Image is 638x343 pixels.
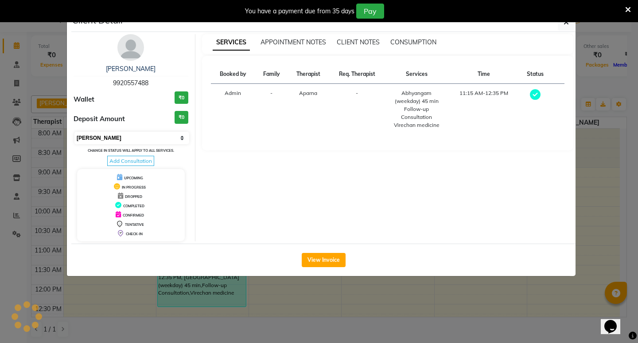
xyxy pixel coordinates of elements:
div: Abhyangam (weekday) 45 min [390,89,443,105]
th: Req. Therapist [329,65,385,84]
td: - [255,84,288,135]
th: Family [255,65,288,84]
th: Status [519,65,552,84]
span: COMPLETED [123,204,144,208]
td: - [329,84,385,135]
div: You have a payment due from 35 days [245,7,354,16]
th: Booked by [211,65,255,84]
span: CHECK-IN [126,232,143,236]
span: SERVICES [213,35,250,51]
span: IN PROGRESS [122,185,146,189]
span: CONFIRMED [123,213,144,217]
th: Services [385,65,448,84]
a: [PERSON_NAME] [106,65,156,73]
span: DROPPED [125,194,142,199]
span: Add Consultation [107,156,154,166]
span: CLIENT NOTES [337,38,380,46]
td: 11:15 AM-12:35 PM [448,84,519,135]
th: Time [448,65,519,84]
span: 9920557488 [113,79,148,87]
span: TENTATIVE [125,222,144,227]
iframe: chat widget [601,308,629,334]
th: Therapist [288,65,329,84]
span: APPOINTMENT NOTES [261,38,326,46]
div: Virechan medicine [390,121,443,129]
small: Change in status will apply to all services. [88,148,174,153]
td: Admin [211,84,255,135]
h3: ₹0 [175,91,188,104]
button: View Invoice [302,253,346,267]
h3: ₹0 [175,111,188,124]
div: Follow-up Consultation [390,105,443,121]
span: UPCOMING [124,176,143,180]
button: Pay [356,4,384,19]
span: Aparna [299,90,317,96]
img: avatar [117,34,144,61]
span: Deposit Amount [74,114,125,124]
span: Wallet [74,95,94,105]
span: CONSUMPTION [390,38,436,46]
